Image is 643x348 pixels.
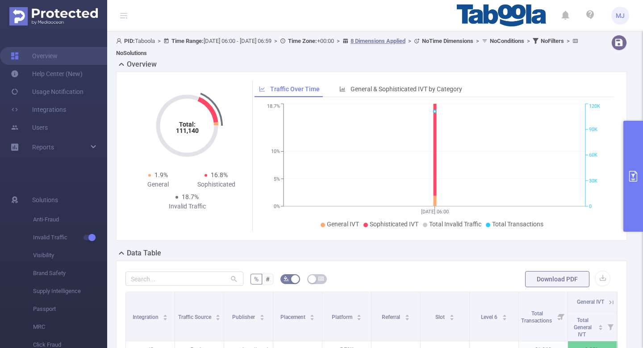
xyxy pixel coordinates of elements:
i: icon: line-chart [259,86,265,92]
div: Sort [449,313,455,318]
tspan: 18.7% [267,104,280,110]
div: Sort [163,313,168,318]
i: Filter menu [555,292,568,341]
i: icon: caret-up [216,313,221,316]
span: Invalid Traffic [33,229,107,246]
span: Publisher [232,314,256,320]
span: General & Sophisticated IVT by Category [351,85,462,93]
i: icon: caret-down [405,317,409,319]
i: icon: caret-up [259,313,264,316]
b: No Filters [541,38,564,44]
i: icon: caret-down [357,317,362,319]
i: icon: caret-down [259,317,264,319]
i: icon: caret-down [163,317,168,319]
i: icon: caret-up [502,313,507,316]
span: Total Invalid Traffic [429,221,481,228]
i: icon: bg-colors [284,276,289,281]
a: Reports [32,138,54,156]
i: icon: caret-down [449,317,454,319]
span: MRC [33,318,107,336]
b: No Solutions [116,50,147,56]
i: icon: table [318,276,324,281]
u: 8 Dimensions Applied [351,38,405,44]
span: Total Transactions [492,221,543,228]
img: Protected Media [9,7,98,25]
a: Overview [11,47,58,65]
div: Sort [259,313,265,318]
b: Time Zone: [288,38,317,44]
tspan: 10% [271,149,280,155]
i: icon: user [116,38,124,44]
b: Time Range: [171,38,204,44]
i: icon: caret-down [502,317,507,319]
span: % [254,276,259,283]
i: icon: caret-down [216,317,221,319]
span: 1.9% [154,171,168,178]
tspan: [DATE] 06:00 [421,209,448,215]
div: Invalid Traffic [158,202,216,211]
span: Reports [32,144,54,151]
tspan: 5% [274,176,280,182]
span: 18.7% [182,193,199,200]
tspan: 0% [274,204,280,209]
i: icon: caret-up [357,313,362,316]
input: Search... [125,272,243,286]
tspan: 111,140 [176,127,199,134]
a: Help Center (New) [11,65,83,83]
span: Supply Intelligence [33,282,107,300]
span: Sophisticated IVT [370,221,418,228]
span: > [524,38,533,44]
h2: Data Table [127,248,161,259]
div: Sort [405,313,410,318]
a: Usage Notification [11,83,84,101]
div: Sophisticated [187,180,245,189]
tspan: 120K [589,104,600,110]
span: Solutions [32,191,58,209]
h2: Overview [127,59,157,70]
span: Total General IVT [574,317,592,338]
span: Passport [33,300,107,318]
span: Referral [382,314,401,320]
i: Filter menu [604,312,617,341]
i: icon: caret-up [449,313,454,316]
span: Traffic Over Time [270,85,320,93]
span: # [266,276,270,283]
tspan: 60K [589,153,597,158]
i: icon: caret-up [598,323,603,326]
i: icon: caret-up [310,313,315,316]
div: Sort [356,313,362,318]
span: Total Transactions [521,310,553,324]
a: Users [11,119,48,136]
b: PID: [124,38,135,44]
a: Integrations [11,101,66,119]
tspan: Total: [179,121,196,128]
i: icon: caret-down [310,317,315,319]
span: Brand Safety [33,264,107,282]
span: > [334,38,342,44]
span: Anti-Fraud [33,211,107,229]
b: No Conditions [490,38,524,44]
i: icon: caret-up [405,313,409,316]
button: Download PDF [525,271,589,287]
b: No Time Dimensions [422,38,473,44]
tspan: 90K [589,127,597,132]
span: Visibility [33,246,107,264]
span: > [271,38,280,44]
tspan: 0 [589,204,592,209]
span: Traffic Source [178,314,213,320]
div: Sort [215,313,221,318]
span: Platform [332,314,354,320]
span: > [473,38,482,44]
i: icon: caret-up [163,313,168,316]
span: Placement [280,314,307,320]
div: General [129,180,187,189]
span: Level 6 [481,314,499,320]
span: Integration [133,314,160,320]
span: > [155,38,163,44]
span: 16.8% [211,171,228,178]
tspan: 30K [589,178,597,184]
span: Slot [435,314,446,320]
span: General IVT [577,299,604,305]
i: icon: bar-chart [339,86,346,92]
i: icon: caret-down [598,327,603,329]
